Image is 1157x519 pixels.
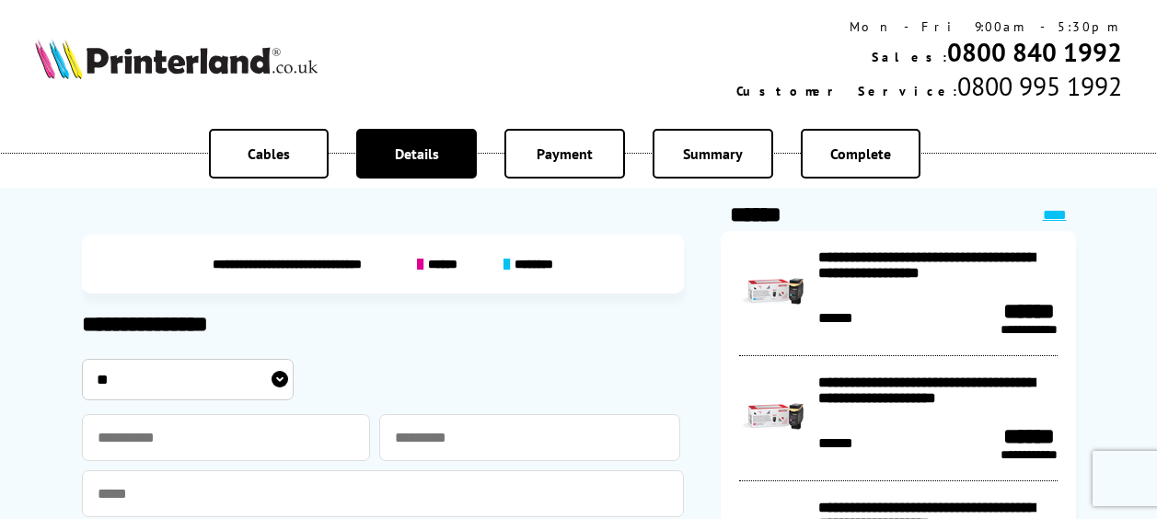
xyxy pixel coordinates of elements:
[537,144,593,163] span: Payment
[736,18,1122,35] div: Mon - Fri 9:00am - 5:30pm
[830,144,891,163] span: Complete
[736,83,957,99] span: Customer Service:
[35,39,318,78] img: Printerland Logo
[395,144,439,163] span: Details
[872,49,947,65] span: Sales:
[947,35,1122,69] a: 0800 840 1992
[248,144,290,163] span: Cables
[683,144,743,163] span: Summary
[957,69,1122,103] span: 0800 995 1992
